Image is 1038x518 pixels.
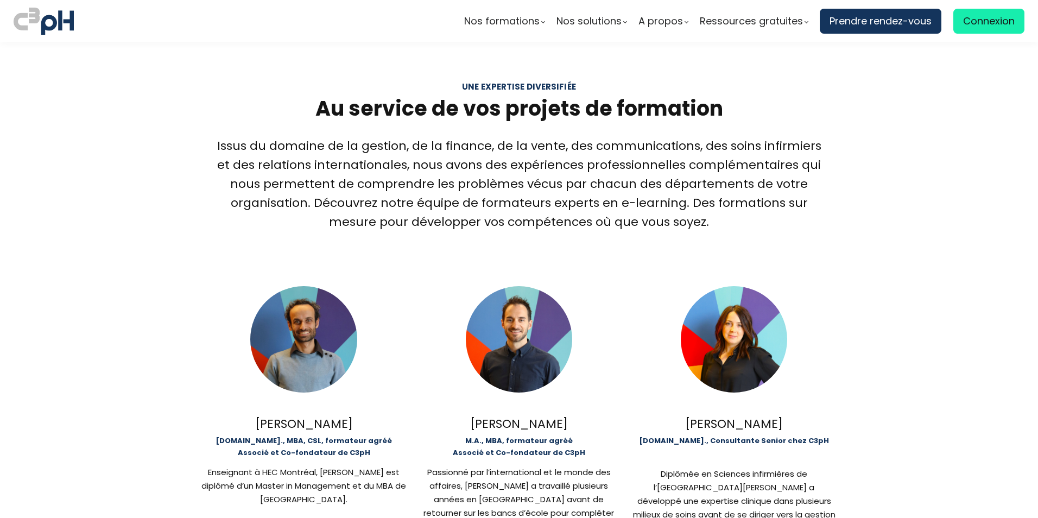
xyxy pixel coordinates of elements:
[953,9,1024,34] a: Connexion
[963,13,1015,29] span: Connexion
[631,414,836,433] div: [PERSON_NAME]
[216,435,392,458] b: [DOMAIN_NAME]., MBA, CSL, formateur agréé Associé et Co-fondateur de C3pH
[215,80,823,93] div: Une expertise diversifiée
[638,13,683,29] span: A propos
[416,414,621,433] div: [PERSON_NAME]
[14,5,74,37] img: logo C3PH
[830,13,932,29] span: Prendre rendez-vous
[215,94,823,122] h2: Au service de vos projets de formation
[464,13,540,29] span: Nos formations
[201,414,406,433] div: [PERSON_NAME]
[556,13,622,29] span: Nos solutions
[215,136,823,232] div: Issus du domaine de la gestion, de la finance, de la vente, des communications, des soins infirmi...
[700,13,803,29] span: Ressources gratuites
[820,9,941,34] a: Prendre rendez-vous
[453,435,585,458] b: M.A., MBA, formateur agréé Associé et Co-fondateur de C3pH
[639,435,829,446] b: [DOMAIN_NAME]., Consultante Senior chez C3pH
